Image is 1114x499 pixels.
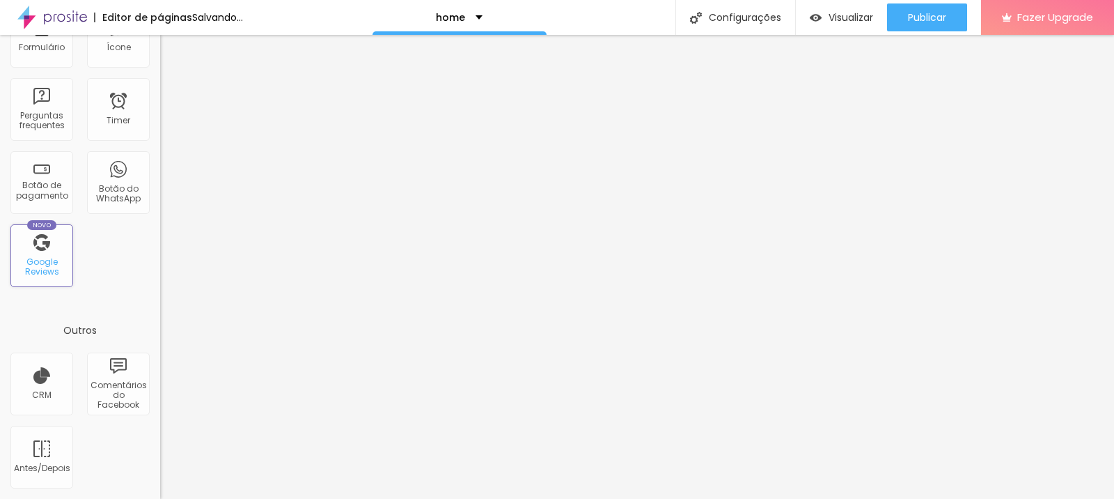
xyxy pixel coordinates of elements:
div: Novo [27,220,57,230]
span: Visualizar [829,12,873,23]
div: Antes/Depois [14,463,69,473]
iframe: Editor [160,35,1114,499]
span: Fazer Upgrade [1017,11,1093,23]
div: CRM [32,390,52,400]
div: Formulário [19,43,65,52]
div: Ícone [107,43,131,52]
img: Icone [690,12,702,24]
div: Comentários do Facebook [91,381,146,410]
div: Salvando... [192,13,243,22]
div: Botão de pagamento [14,181,69,201]
button: Visualizar [796,3,887,31]
div: Botão do WhatsApp [91,184,146,204]
div: Editor de páginas [94,13,192,22]
div: Timer [107,116,130,125]
img: view-1.svg [810,12,822,24]
p: home [436,13,465,22]
div: Perguntas frequentes [14,111,69,131]
div: Google Reviews [14,257,69,277]
button: Publicar [887,3,967,31]
span: Publicar [908,12,946,23]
